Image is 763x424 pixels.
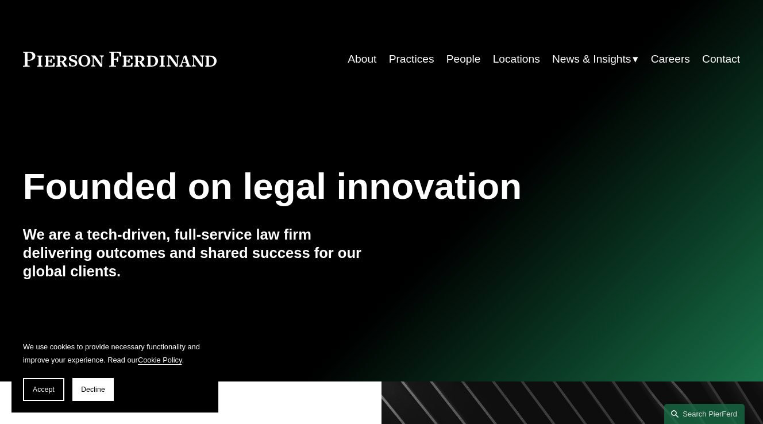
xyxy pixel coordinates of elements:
a: folder dropdown [552,48,638,70]
span: Decline [81,386,105,394]
section: Cookie banner [11,329,218,413]
button: Accept [23,378,64,401]
a: People [446,48,481,70]
a: Practices [389,48,434,70]
span: Accept [33,386,55,394]
h1: Founded on legal innovation [23,165,621,207]
button: Decline [72,378,114,401]
h4: We are a tech-driven, full-service law firm delivering outcomes and shared success for our global... [23,225,381,281]
a: Contact [702,48,740,70]
span: News & Insights [552,49,631,70]
p: We use cookies to provide necessary functionality and improve your experience. Read our . [23,340,207,367]
a: Search this site [664,404,745,424]
a: About [348,48,376,70]
a: Careers [651,48,690,70]
a: Locations [493,48,540,70]
a: Cookie Policy [138,356,182,364]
